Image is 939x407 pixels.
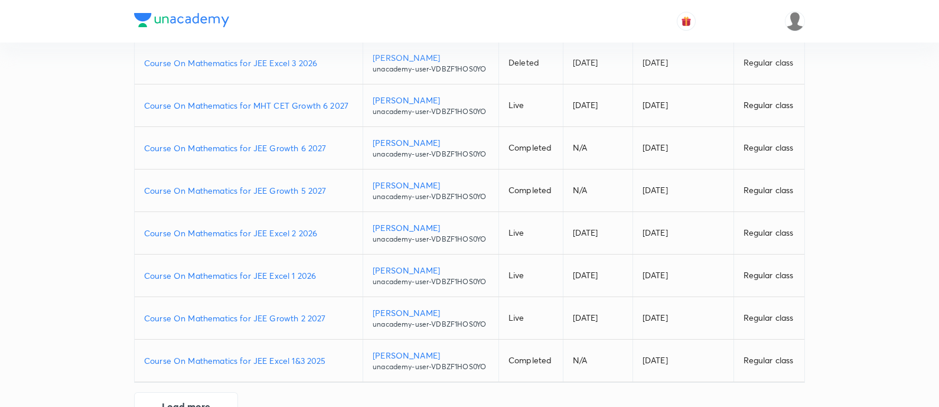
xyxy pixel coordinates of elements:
[144,57,353,69] a: Course On Mathematics for JEE Excel 3 2026
[373,94,489,117] a: [PERSON_NAME]unacademy-user-VDBZF1HOS0YO
[373,136,489,159] a: [PERSON_NAME]unacademy-user-VDBZF1HOS0YO
[498,170,563,212] td: Completed
[144,312,353,324] a: Course On Mathematics for JEE Growth 2 2027
[373,222,489,245] a: [PERSON_NAME]unacademy-user-VDBZF1HOS0YO
[733,127,804,170] td: Regular class
[134,13,229,30] a: Company Logo
[373,264,489,287] a: [PERSON_NAME]unacademy-user-VDBZF1HOS0YO
[498,127,563,170] td: Completed
[632,212,733,255] td: [DATE]
[373,362,489,372] p: unacademy-user-VDBZF1HOS0YO
[144,142,353,154] a: Course On Mathematics for JEE Growth 6 2027
[373,349,489,372] a: [PERSON_NAME]unacademy-user-VDBZF1HOS0YO
[144,269,353,282] a: Course On Mathematics for JEE Excel 1 2026
[134,13,229,27] img: Company Logo
[498,212,563,255] td: Live
[373,319,489,330] p: unacademy-user-VDBZF1HOS0YO
[373,276,489,287] p: unacademy-user-VDBZF1HOS0YO
[677,12,696,31] button: avatar
[373,307,489,319] p: [PERSON_NAME]
[144,354,353,367] a: Course On Mathematics for JEE Excel 1&3 2025
[373,94,489,106] p: [PERSON_NAME]
[733,255,804,297] td: Regular class
[373,51,489,64] p: [PERSON_NAME]
[563,255,632,297] td: [DATE]
[498,42,563,84] td: Deleted
[144,99,353,112] a: Course On Mathematics for MHT CET Growth 6 2027
[785,11,805,31] img: nikita patil
[632,127,733,170] td: [DATE]
[373,106,489,117] p: unacademy-user-VDBZF1HOS0YO
[373,234,489,245] p: unacademy-user-VDBZF1HOS0YO
[632,297,733,340] td: [DATE]
[373,222,489,234] p: [PERSON_NAME]
[632,340,733,382] td: [DATE]
[733,84,804,127] td: Regular class
[563,42,632,84] td: [DATE]
[373,264,489,276] p: [PERSON_NAME]
[373,349,489,362] p: [PERSON_NAME]
[498,84,563,127] td: Live
[373,64,489,74] p: unacademy-user-VDBZF1HOS0YO
[563,340,632,382] td: N/A
[563,212,632,255] td: [DATE]
[498,340,563,382] td: Completed
[373,191,489,202] p: unacademy-user-VDBZF1HOS0YO
[373,179,489,202] a: [PERSON_NAME]unacademy-user-VDBZF1HOS0YO
[632,84,733,127] td: [DATE]
[733,212,804,255] td: Regular class
[632,170,733,212] td: [DATE]
[373,179,489,191] p: [PERSON_NAME]
[563,170,632,212] td: N/A
[144,227,353,239] a: Course On Mathematics for JEE Excel 2 2026
[563,127,632,170] td: N/A
[681,16,692,27] img: avatar
[563,84,632,127] td: [DATE]
[373,136,489,149] p: [PERSON_NAME]
[733,297,804,340] td: Regular class
[373,149,489,159] p: unacademy-user-VDBZF1HOS0YO
[733,170,804,212] td: Regular class
[498,255,563,297] td: Live
[733,340,804,382] td: Regular class
[373,307,489,330] a: [PERSON_NAME]unacademy-user-VDBZF1HOS0YO
[498,297,563,340] td: Live
[563,297,632,340] td: [DATE]
[632,255,733,297] td: [DATE]
[632,42,733,84] td: [DATE]
[373,51,489,74] a: [PERSON_NAME]unacademy-user-VDBZF1HOS0YO
[144,184,353,197] a: Course On Mathematics for JEE Growth 5 2027
[733,42,804,84] td: Regular class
